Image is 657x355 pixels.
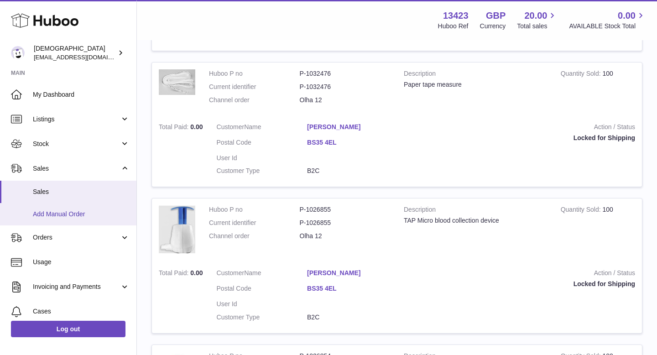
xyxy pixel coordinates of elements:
[209,69,300,78] dt: Huboo P no
[33,90,130,99] span: My Dashboard
[300,83,391,91] dd: P-1032476
[300,205,391,214] dd: P-1026855
[217,123,245,131] span: Customer
[307,167,398,175] dd: B2C
[569,10,646,31] a: 0.00 AVAILABLE Stock Total
[412,269,635,280] strong: Action / Status
[300,96,391,104] dd: Olha 12
[217,154,308,162] dt: User Id
[33,115,120,124] span: Listings
[307,313,398,322] dd: B2C
[404,205,547,216] strong: Description
[569,22,646,31] span: AVAILABLE Stock Total
[307,269,398,277] a: [PERSON_NAME]
[307,284,398,293] a: BS35 4EL
[217,284,308,295] dt: Postal Code
[11,46,25,60] img: olgazyuz@outlook.com
[34,44,116,62] div: [DEMOGRAPHIC_DATA]
[561,70,603,79] strong: Quantity Sold
[554,63,642,116] td: 100
[217,167,308,175] dt: Customer Type
[217,269,245,277] span: Customer
[517,10,558,31] a: 20.00 Total sales
[209,205,300,214] dt: Huboo P no
[480,22,506,31] div: Currency
[11,321,125,337] a: Log out
[554,198,642,262] td: 100
[300,232,391,240] dd: Olha 12
[209,83,300,91] dt: Current identifier
[159,269,190,279] strong: Total Paid
[307,123,398,131] a: [PERSON_NAME]
[443,10,469,22] strong: 13423
[524,10,547,22] span: 20.00
[190,123,203,131] span: 0.00
[33,164,120,173] span: Sales
[438,22,469,31] div: Huboo Ref
[412,123,635,134] strong: Action / Status
[209,219,300,227] dt: Current identifier
[159,69,195,95] img: 1739881904.png
[217,269,308,280] dt: Name
[33,210,130,219] span: Add Manual Order
[33,188,130,196] span: Sales
[33,282,120,291] span: Invoicing and Payments
[404,80,547,89] div: Paper tape measure
[412,134,635,142] div: Locked for Shipping
[190,269,203,277] span: 0.00
[561,206,603,215] strong: Quantity Sold
[33,233,120,242] span: Orders
[412,280,635,288] div: Locked for Shipping
[209,96,300,104] dt: Channel order
[217,313,308,322] dt: Customer Type
[33,258,130,266] span: Usage
[300,69,391,78] dd: P-1032476
[618,10,636,22] span: 0.00
[33,307,130,316] span: Cases
[307,138,398,147] a: BS35 4EL
[159,205,195,253] img: 1736353832.png
[486,10,506,22] strong: GBP
[404,216,547,225] div: TAP Micro blood collection device
[217,300,308,308] dt: User Id
[300,219,391,227] dd: P-1026855
[209,232,300,240] dt: Channel order
[33,140,120,148] span: Stock
[217,123,308,134] dt: Name
[34,53,134,61] span: [EMAIL_ADDRESS][DOMAIN_NAME]
[217,138,308,149] dt: Postal Code
[517,22,558,31] span: Total sales
[159,123,190,133] strong: Total Paid
[404,69,547,80] strong: Description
